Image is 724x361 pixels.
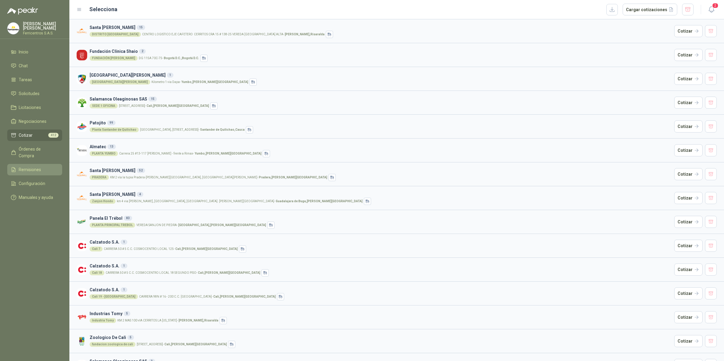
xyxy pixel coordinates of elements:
div: Cali 19 - [GEOGRAPHIC_DATA] [90,294,138,299]
p: km 4 via [PERSON_NAME], [GEOGRAPHIC_DATA], [GEOGRAPHIC_DATA]. [PERSON_NAME][GEOGRAPHIC_DATA] - [117,200,363,203]
div: DISTRITO [GEOGRAPHIC_DATA] [90,32,141,37]
strong: Guadalajara de Buga , [PERSON_NAME][GEOGRAPHIC_DATA] [276,200,363,203]
a: Cotizar [674,287,703,299]
div: 99 [107,120,116,125]
span: 2 [712,3,719,8]
div: 5 [124,311,130,316]
p: [GEOGRAPHIC_DATA], [STREET_ADDRESS] - [140,128,245,131]
p: [PERSON_NAME] [PERSON_NAME] [23,22,62,30]
button: Cargar cotizaciones [623,4,677,16]
p: Carrera 25 #13-117 [PERSON_NAME] - frente a Rimax - [119,152,262,155]
img: Logo peakr [7,7,38,14]
img: Company Logo [77,74,87,84]
a: Inicio [7,46,62,58]
div: 5 [127,335,134,340]
button: Cotizar [674,335,703,347]
div: PLANTA PRINCIPAL TREBOL [90,223,135,228]
a: Cotizar [674,192,703,204]
img: Company Logo [77,121,87,132]
div: 1 [121,240,127,244]
h3: Panela El Trébol [90,215,672,222]
div: 4 [137,192,143,197]
button: Cotizar [674,120,703,133]
h3: Industrias Tomy [90,310,672,317]
a: Remisiones [7,164,62,175]
h3: Santa [PERSON_NAME] [90,24,672,31]
img: Company Logo [77,50,87,60]
button: Cotizar [674,73,703,85]
h3: Zoologico De Cali [90,334,672,341]
div: 52 [137,168,145,173]
a: Manuales y ayuda [7,192,62,203]
h3: Almatec [90,143,672,150]
strong: [GEOGRAPHIC_DATA] , [PERSON_NAME][GEOGRAPHIC_DATA] [178,223,266,227]
span: Inicio [19,49,28,55]
button: 2 [706,4,717,15]
a: Configuración [7,178,62,189]
a: Solicitudes [7,88,62,99]
img: Company Logo [77,217,87,227]
span: Tareas [19,76,32,83]
div: PRADERA [90,175,109,180]
div: 15 [137,25,145,30]
strong: [PERSON_NAME] , Risaralda [285,33,325,36]
div: 15 [148,97,157,101]
div: Zanjon Hondo [90,199,116,204]
p: [STREET_ADDRESS] - [137,343,227,346]
a: Cotizar [674,311,703,323]
p: DG 115A 70C-75 - [139,57,199,60]
h3: Patojito [90,120,672,126]
img: Company Logo [77,97,87,108]
div: SEDE 1 OFICINA [90,104,118,108]
p: Ferricentros S.A.S. [23,31,62,35]
span: Manuales y ayuda [19,194,53,201]
h3: Calzatodo S.A. [90,286,672,293]
strong: Cali , [PERSON_NAME][GEOGRAPHIC_DATA] [198,271,260,274]
button: Cotizar [674,49,703,61]
p: CENTRO LOGISTICO EJE CAFETERO CERRITOS CRA 15 # 138-25 VEREDA [GEOGRAPHIC_DATA] ALTA - [142,33,325,36]
div: 13 [107,144,116,149]
button: Cotizar [674,240,703,252]
p: KM 2 vía la tupia Pradera-[PERSON_NAME][GEOGRAPHIC_DATA], [GEOGRAPHIC_DATA][PERSON_NAME] - [110,176,327,179]
p: KM 2 MAS 100 vIA CERRITOS LA [US_STATE] - [117,319,218,322]
div: fundacion zoologica de cali [90,342,135,347]
span: Configuración [19,180,45,187]
img: Company Logo [77,312,87,323]
button: Cotizar [674,168,703,180]
a: Cotizar [674,264,703,276]
span: Órdenes de Compra [19,146,56,159]
span: Cotizar [19,132,33,139]
h3: Calzatodo S.A. [90,263,672,269]
strong: [PERSON_NAME] , Risaralda [179,319,218,322]
strong: Pradera , [PERSON_NAME][GEOGRAPHIC_DATA] [259,176,327,179]
strong: Yumbo , [PERSON_NAME][GEOGRAPHIC_DATA] [181,80,248,84]
strong: Cali , [PERSON_NAME][GEOGRAPHIC_DATA] [164,343,227,346]
div: 1 [121,287,127,292]
p: Kilometro 1 via Dapa - [151,81,248,84]
button: Cotizar [674,144,703,156]
img: Company Logo [77,264,87,275]
h3: Fundación Clínica Shaio [90,48,672,55]
div: 1 [121,264,127,268]
span: Licitaciones [19,104,41,111]
img: Company Logo [77,26,87,37]
h3: Santa [PERSON_NAME] [90,191,672,198]
a: Órdenes de Compra [7,143,62,161]
strong: Cali , [PERSON_NAME][GEOGRAPHIC_DATA] [175,247,238,251]
span: 412 [48,133,59,138]
img: Company Logo [77,193,87,203]
button: Cotizar [674,25,703,37]
button: Cotizar [674,97,703,109]
div: 2 [139,49,146,54]
a: Chat [7,60,62,72]
h3: [GEOGRAPHIC_DATA][PERSON_NAME] [90,72,672,78]
strong: Yumbo , [PERSON_NAME][GEOGRAPHIC_DATA] [195,152,262,155]
div: PLANTA YUMBO [90,151,118,156]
